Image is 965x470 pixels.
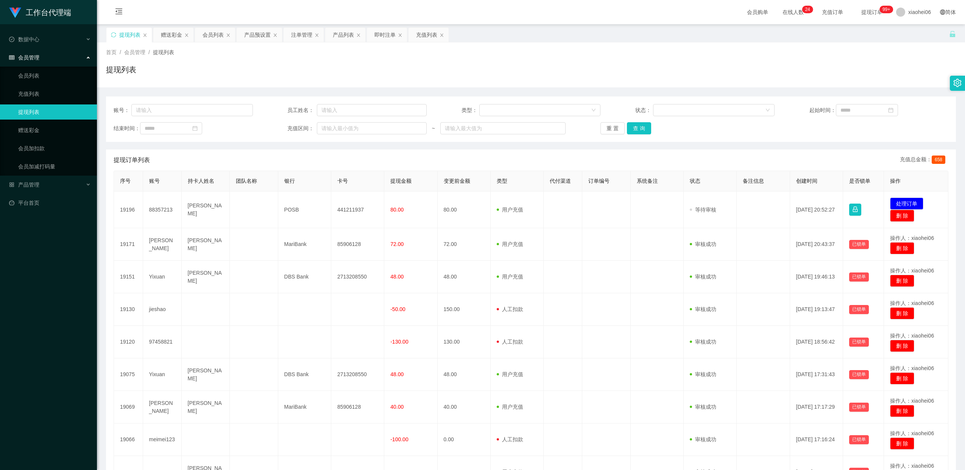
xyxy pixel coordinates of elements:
[317,104,427,116] input: 请输入
[114,156,150,165] span: 提现订单列表
[143,358,182,391] td: Yixuan
[18,68,91,83] a: 会员列表
[143,391,182,423] td: [PERSON_NAME]
[890,333,934,339] span: 操作人：xiaohei06
[106,64,136,75] h1: 提现列表
[244,28,271,42] div: 产品预设置
[497,241,523,247] span: 用户充值
[291,28,312,42] div: 注单管理
[790,326,843,358] td: [DATE] 18:56:42
[278,228,331,261] td: MariBank
[849,305,869,314] button: 已锁单
[331,391,384,423] td: 85906128
[765,108,770,113] i: 图标: down
[808,6,810,13] p: 4
[182,228,230,261] td: [PERSON_NAME]
[438,228,491,261] td: 72.00
[690,178,700,184] span: 状态
[390,241,404,247] span: 72.00
[635,106,653,114] span: 状态：
[124,49,145,55] span: 会员管理
[890,372,914,384] button: 删 除
[690,207,716,213] span: 等待审核
[438,358,491,391] td: 48.00
[331,261,384,293] td: 2713208550
[438,423,491,456] td: 0.00
[9,8,21,18] img: logo.9652507e.png
[374,28,396,42] div: 即时注单
[184,33,189,37] i: 图标: close
[114,125,140,132] span: 结束时间：
[106,0,132,25] i: 图标: menu-fold
[890,198,923,210] button: 处理订单
[273,33,277,37] i: 图标: close
[627,122,651,134] button: 查 询
[890,307,914,319] button: 删 除
[890,340,914,352] button: 删 除
[390,178,412,184] span: 提现金额
[438,293,491,326] td: 150.00
[953,79,962,87] i: 图标: setting
[890,405,914,417] button: 删 除
[182,261,230,293] td: [PERSON_NAME]
[637,178,658,184] span: 系统备注
[890,235,934,241] span: 操作人：xiaohei06
[879,6,893,13] sup: 1036
[114,191,143,228] td: 19196
[440,33,444,37] i: 图标: close
[790,391,843,423] td: [DATE] 17:17:29
[9,55,14,60] i: 图标: table
[849,240,869,249] button: 已锁单
[114,358,143,391] td: 19075
[940,9,945,15] i: 图标: global
[148,49,150,55] span: /
[236,178,257,184] span: 团队名称
[278,261,331,293] td: DBS Bank
[119,28,140,42] div: 提现列表
[398,33,402,37] i: 图标: close
[949,31,956,37] i: 图标: unlock
[440,122,566,134] input: 请输入最大值为
[111,32,116,37] i: 图标: sync
[18,159,91,174] a: 会员加减打码量
[337,178,348,184] span: 卡号
[182,191,230,228] td: [PERSON_NAME]
[818,9,847,15] span: 充值订单
[143,423,182,456] td: meimei123
[188,178,214,184] span: 持卡人姓名
[390,207,404,213] span: 80.00
[438,191,491,228] td: 80.00
[857,9,886,15] span: 提现订单
[497,178,507,184] span: 类型
[331,191,384,228] td: 441211937
[143,326,182,358] td: 97458821
[114,326,143,358] td: 19120
[278,391,331,423] td: MariBank
[143,228,182,261] td: [PERSON_NAME]
[131,104,253,116] input: 请输入
[790,293,843,326] td: [DATE] 19:13:47
[849,435,869,444] button: 已锁单
[849,178,870,184] span: 是否锁单
[114,391,143,423] td: 19069
[143,33,147,37] i: 图标: close
[278,191,331,228] td: POSB
[497,436,523,442] span: 人工扣款
[18,123,91,138] a: 赠送彩金
[690,306,716,312] span: 审核成功
[890,430,934,436] span: 操作人：xiaohei06
[143,191,182,228] td: 88357213
[790,358,843,391] td: [DATE] 17:31:43
[550,178,571,184] span: 代付渠道
[331,228,384,261] td: 85906128
[9,36,39,42] span: 数据中心
[890,210,914,222] button: 删 除
[591,108,596,113] i: 图标: down
[779,9,808,15] span: 在线人数
[900,156,948,165] div: 充值总金额：
[690,404,716,410] span: 审核成功
[114,293,143,326] td: 19130
[890,300,934,306] span: 操作人：xiaohei06
[802,6,813,13] sup: 24
[333,28,354,42] div: 产品列表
